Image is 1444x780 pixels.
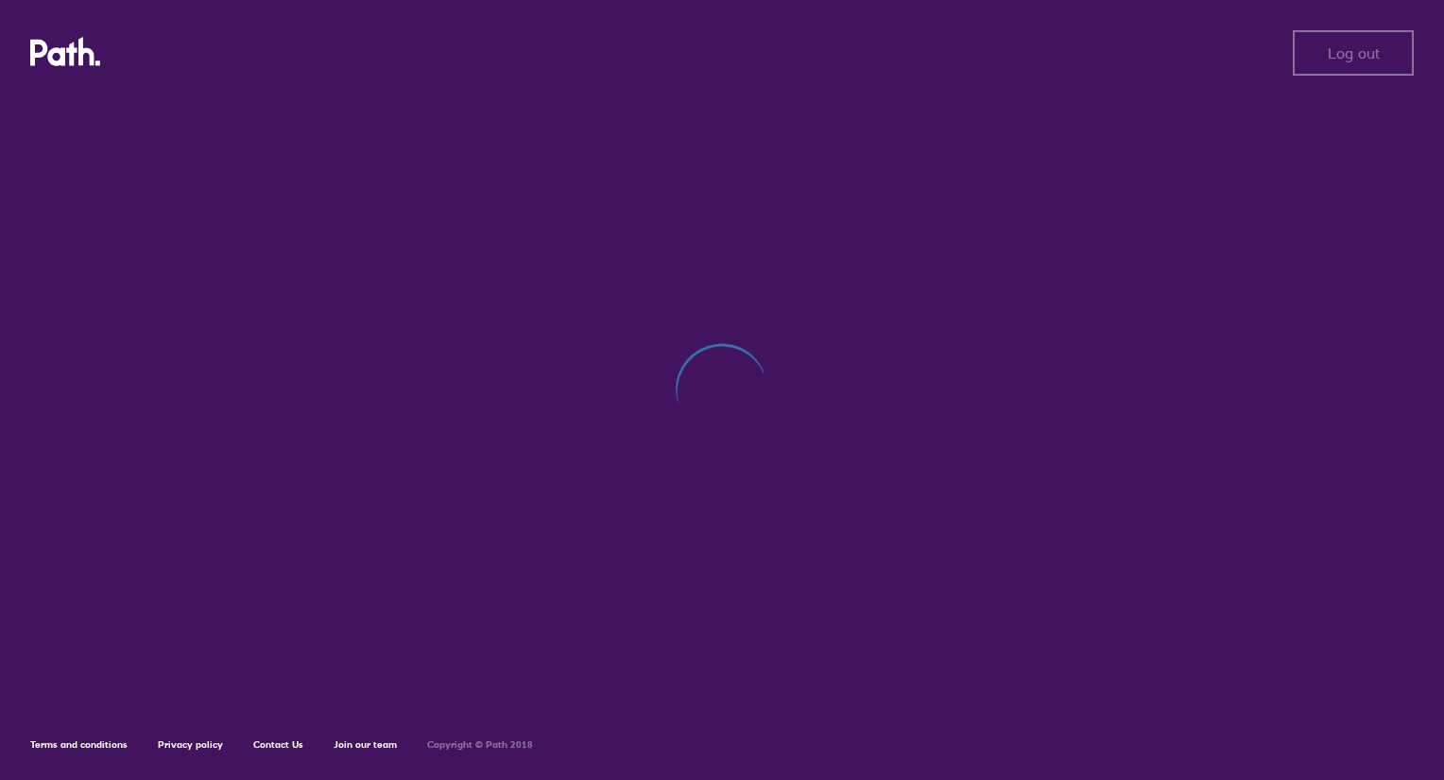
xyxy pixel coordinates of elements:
[1293,30,1414,76] button: Log out
[253,738,303,751] a: Contact Us
[1328,44,1380,61] span: Log out
[427,739,533,751] h6: Copyright © Path 2018
[30,738,128,751] a: Terms and conditions
[334,738,397,751] a: Join our team
[158,738,223,751] a: Privacy policy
